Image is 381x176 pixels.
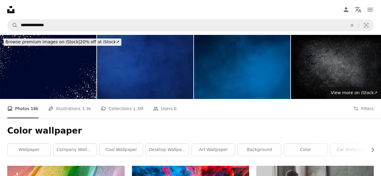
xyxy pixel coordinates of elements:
span: Browse premium images on iStock | [5,39,80,44]
button: Clear [345,20,359,31]
h1: Color wallpaper [7,125,374,136]
a: Home — Unsplash [7,6,14,13]
a: Collections 1.3M [101,99,143,118]
a: car wallpaper [330,144,373,156]
span: 0 [174,105,176,112]
a: View more on iStock↗ [327,87,381,99]
a: cool wallpaper [100,144,143,156]
form: Find visuals sitewide [7,19,374,31]
button: Menu [364,4,376,16]
a: company wallpaper [54,144,97,156]
a: Users 0 [153,99,177,118]
a: desktop wallpaper [146,144,189,156]
a: art wallpaper [192,144,235,156]
span: 1.3k [82,105,91,112]
span: 1.3M [133,105,143,112]
a: Illustrations 1.3k [48,99,91,118]
img: 3D Illustration.Blue speckled backgrounds. (horizontal) [97,35,193,99]
button: scroll list to the right [367,144,374,156]
a: Log in / Sign up [340,4,352,16]
a: color [284,144,327,156]
button: Search Unsplash [8,20,18,31]
button: Language [352,4,364,16]
button: Visual search [359,20,373,31]
a: background [238,144,281,156]
span: View more on iStock ↗ [331,90,377,95]
a: wallpaper [8,144,51,156]
button: Filters [353,99,374,118]
span: 20% off at iStock ↗ [5,39,120,44]
img: Dark blue grunge background [194,35,290,99]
